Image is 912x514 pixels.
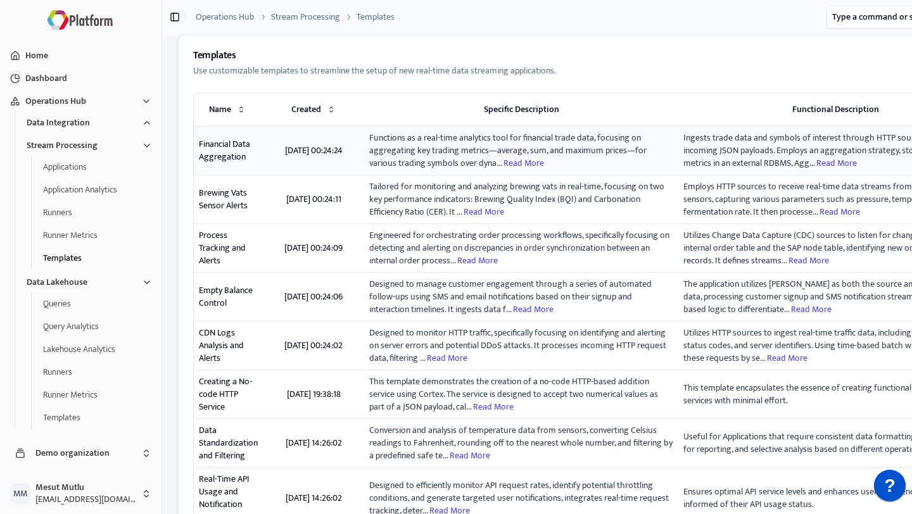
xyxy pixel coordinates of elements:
iframe: JSD widget [868,463,912,514]
span: This template demonstrates the creation of a no-code HTTP-based addition service using Cortex. Th... [369,375,673,413]
span: Read More [767,351,807,365]
button: Home [5,46,156,66]
span: Read More [427,351,467,365]
button: Dashboard [5,68,156,89]
button: Runner Metrics [38,225,158,246]
span: Brewing Vats Sensor Alerts [199,185,248,213]
span: Engineered for orchestrating order processing workflows, specifically focusing on detecting and a... [369,229,673,267]
button: Stream Processing [22,135,157,156]
span: Financial Data Aggregation [199,137,250,164]
a: Templates [357,11,395,23]
span: Read More [450,448,490,463]
span: Read More [513,302,554,317]
span: CDN Logs Analysis and Alerts [199,325,244,365]
div: [DATE] 00:24:11 [268,193,359,206]
a: Operations Hub [196,11,255,23]
span: Mesut Mutlu [35,482,136,493]
button: Operations Hub [5,91,156,111]
span: Functions as a real-time analytics tool for financial trade data, focusing on aggregating key tra... [369,132,673,170]
div: [DATE] 00:24:02 [268,339,359,352]
span: Read More [464,204,504,219]
button: Data Integration [22,113,157,133]
span: [EMAIL_ADDRESS][DOMAIN_NAME] [35,493,136,506]
span: Tailored for monitoring and analyzing brewing vats in real-time, focusing on two key performance ... [369,180,673,218]
span: M M [10,484,30,504]
a: Stream Processing [271,11,340,23]
span: Read More [503,156,544,170]
span: Empty Balance Control [199,283,253,310]
button: Runners [38,203,158,223]
nav: breadcrumb [196,11,395,23]
button: Query Analytics [38,317,158,337]
span: Data Lakehouse [27,276,87,289]
button: MMMesut Mutlu[EMAIL_ADDRESS][DOMAIN_NAME] [5,479,156,509]
button: Runner Metrics [38,385,158,405]
button: Name [199,98,256,121]
span: Process Tracking and Alerts [199,228,246,268]
span: Read More [457,253,498,268]
span: Stream Processing [27,139,98,152]
button: Templates [38,408,158,428]
div: [DATE] 14:26:02 [268,492,359,505]
span: Operations Hub [25,95,86,108]
div: Specific Description [369,103,673,116]
div: [DATE] 00:24:06 [268,291,359,303]
button: Runners [38,362,158,382]
button: Application Analytics [38,180,158,200]
button: Created [281,98,346,121]
span: Read More [820,204,860,219]
span: Data Standardization and Filtering [199,423,258,463]
span: Designed to manage customer engagement through a series of automated follow-ups using SMS and ema... [369,278,673,316]
button: Queries [38,294,158,314]
button: Templates [38,248,158,268]
span: Designed to monitor HTTP traffic, specifically focusing on identifying and alerting on server err... [369,327,673,365]
button: Applications [38,157,158,177]
button: Demo organization [5,438,156,468]
button: Lakehouse Analytics [38,339,158,360]
span: Creating a No-code HTTP Service [199,374,252,414]
span: Read More [788,253,829,268]
span: Demo organization [35,448,136,459]
span: Read More [791,302,832,317]
span: Read More [816,156,857,170]
div: [DATE] 14:26:02 [268,437,359,449]
span: Conversion and analysis of temperature data from sensors, converting Celsius readings to Fahrenhe... [369,424,673,462]
div: [DATE] 00:24:09 [268,242,359,254]
div: [DATE] 19:38:18 [268,388,359,401]
span: Data Integration [27,116,90,129]
span: Read More [473,399,514,414]
button: Data Lakehouse [22,272,157,292]
div: [DATE] 00:24:24 [268,144,359,157]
